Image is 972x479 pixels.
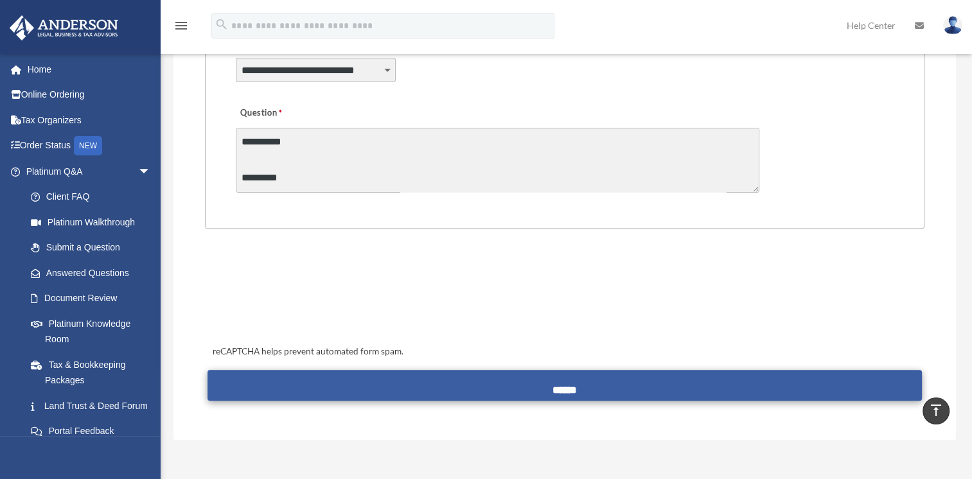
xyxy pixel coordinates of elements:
[173,18,189,33] i: menu
[173,22,189,33] a: menu
[18,209,170,235] a: Platinum Walkthrough
[18,352,170,393] a: Tax & Bookkeeping Packages
[928,403,944,418] i: vertical_align_top
[215,17,229,31] i: search
[236,104,335,122] label: Question
[9,159,170,184] a: Platinum Q&Aarrow_drop_down
[6,15,122,40] img: Anderson Advisors Platinum Portal
[9,133,170,159] a: Order StatusNEW
[18,235,164,261] a: Submit a Question
[18,311,170,352] a: Platinum Knowledge Room
[18,393,170,419] a: Land Trust & Deed Forum
[209,268,404,318] iframe: reCAPTCHA
[18,260,170,286] a: Answered Questions
[74,136,102,155] div: NEW
[18,419,170,444] a: Portal Feedback
[208,344,923,360] div: reCAPTCHA helps prevent automated form spam.
[923,397,950,424] a: vertical_align_top
[9,57,170,82] a: Home
[9,107,170,133] a: Tax Organizers
[18,184,170,210] a: Client FAQ
[18,286,170,311] a: Document Review
[138,159,164,185] span: arrow_drop_down
[9,82,170,108] a: Online Ordering
[943,16,962,35] img: User Pic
